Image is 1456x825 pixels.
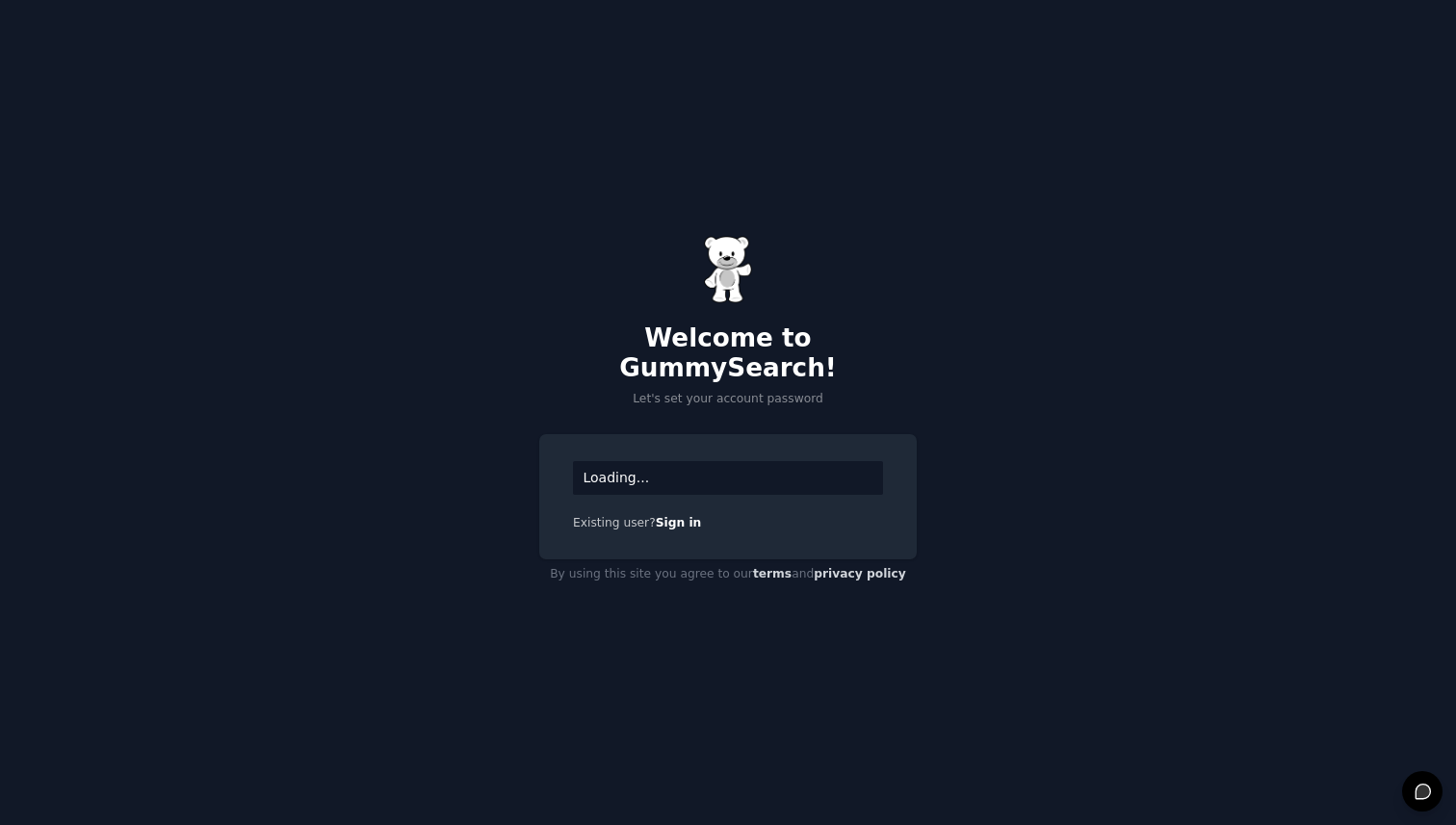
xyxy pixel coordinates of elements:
[573,461,883,495] div: Loading...
[656,516,702,529] a: Sign in
[814,567,906,580] a: privacy policy
[704,236,752,303] img: Gummy Bear
[573,516,656,529] span: Existing user?
[539,559,917,590] div: By using this site you agree to our and
[539,391,917,408] p: Let's set your account password
[539,323,917,384] h2: Welcome to GummySearch!
[753,567,792,580] a: terms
